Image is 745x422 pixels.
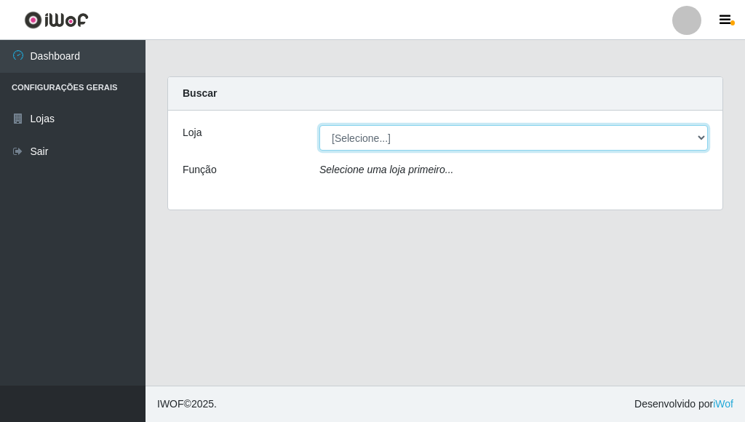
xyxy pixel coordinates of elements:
[24,11,89,29] img: CoreUI Logo
[713,398,733,410] a: iWof
[157,398,184,410] span: IWOF
[183,125,202,140] label: Loja
[319,164,453,175] i: Selecione uma loja primeiro...
[183,87,217,99] strong: Buscar
[634,397,733,412] span: Desenvolvido por
[157,397,217,412] span: © 2025 .
[183,162,217,178] label: Função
